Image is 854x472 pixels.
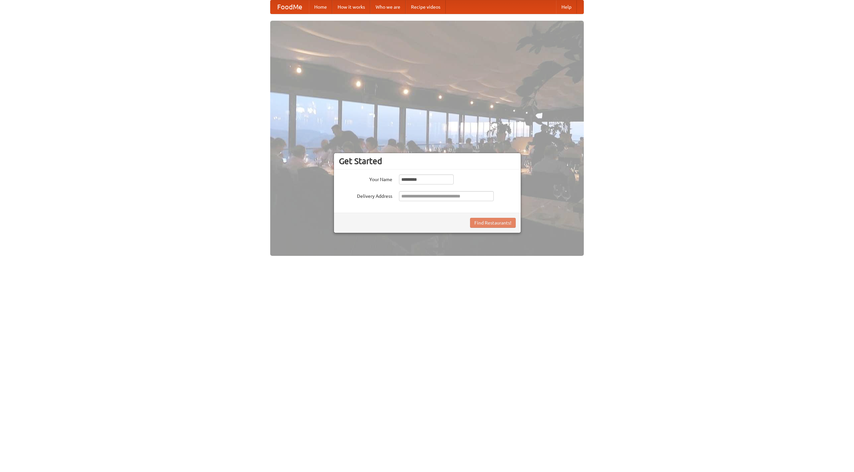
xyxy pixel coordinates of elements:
a: FoodMe [271,0,309,14]
label: Delivery Address [339,191,392,199]
a: How it works [332,0,370,14]
h3: Get Started [339,156,516,166]
button: Find Restaurants! [470,218,516,228]
a: Help [556,0,577,14]
a: Recipe videos [406,0,446,14]
a: Home [309,0,332,14]
label: Your Name [339,174,392,183]
a: Who we are [370,0,406,14]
